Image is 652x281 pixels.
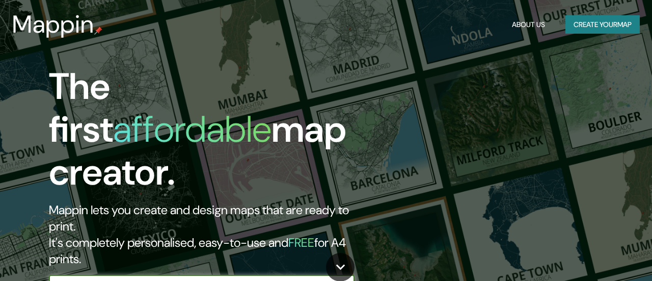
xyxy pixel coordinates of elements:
h2: Mappin lets you create and design maps that are ready to print. It's completely personalised, eas... [49,202,375,267]
button: About Us [508,15,549,34]
h1: The first map creator. [49,65,375,202]
button: Create yourmap [565,15,640,34]
h1: affordable [113,106,271,153]
img: mappin-pin [94,27,102,35]
h5: FREE [288,235,314,250]
h3: Mappin [12,10,94,39]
